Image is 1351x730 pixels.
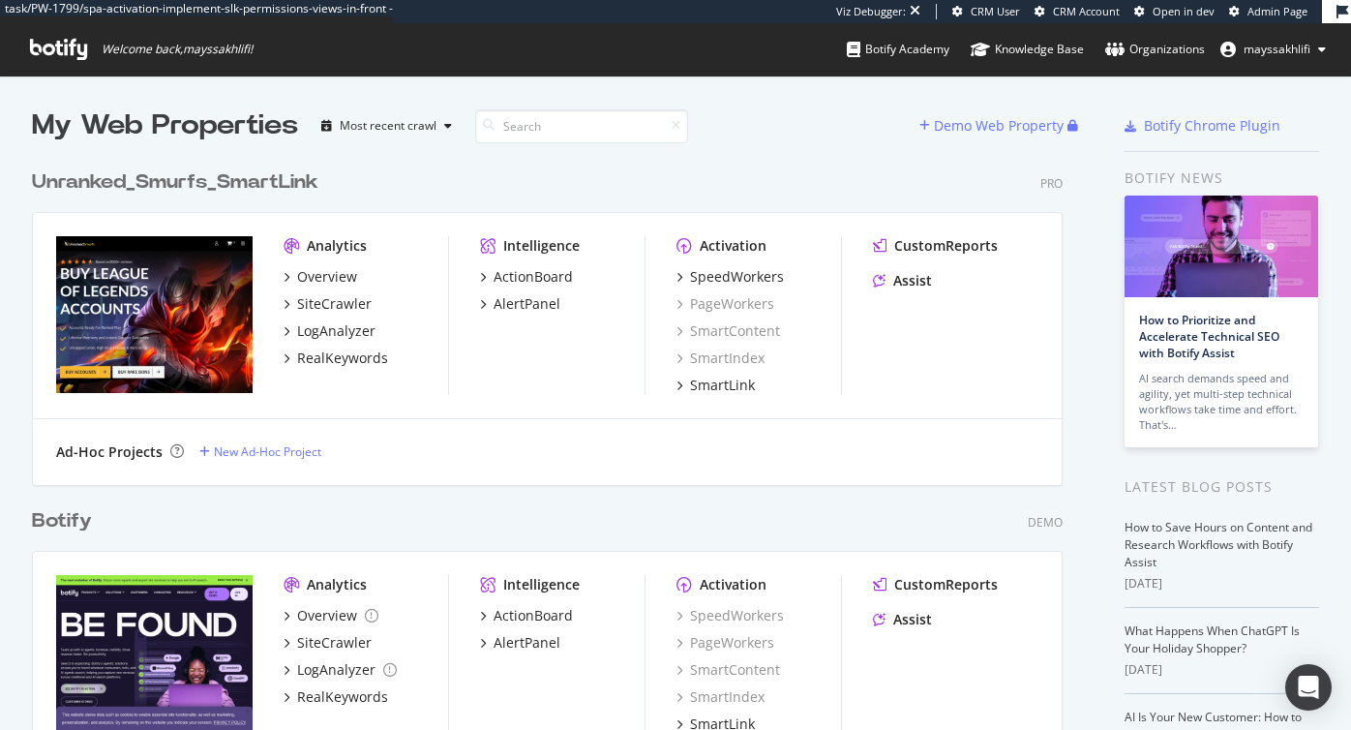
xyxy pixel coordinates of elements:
a: CRM User [952,4,1020,19]
span: Admin Page [1247,4,1307,18]
div: Open Intercom Messenger [1285,664,1332,711]
a: Knowledge Base [971,23,1084,76]
button: mayssakhlifi [1205,34,1341,65]
div: Botify Academy [847,40,949,59]
div: Viz Debugger: [836,4,906,19]
span: CRM Account [1053,4,1120,18]
a: Botify Academy [847,23,949,76]
span: mayssakhlifi [1244,41,1310,57]
span: CRM User [971,4,1020,18]
a: Organizations [1105,23,1205,76]
span: Welcome back, mayssakhlifi ! [102,42,253,57]
a: Admin Page [1229,4,1307,19]
a: Open in dev [1134,4,1215,19]
div: Organizations [1105,40,1205,59]
div: Knowledge Base [971,40,1084,59]
span: Open in dev [1153,4,1215,18]
a: CRM Account [1035,4,1120,19]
